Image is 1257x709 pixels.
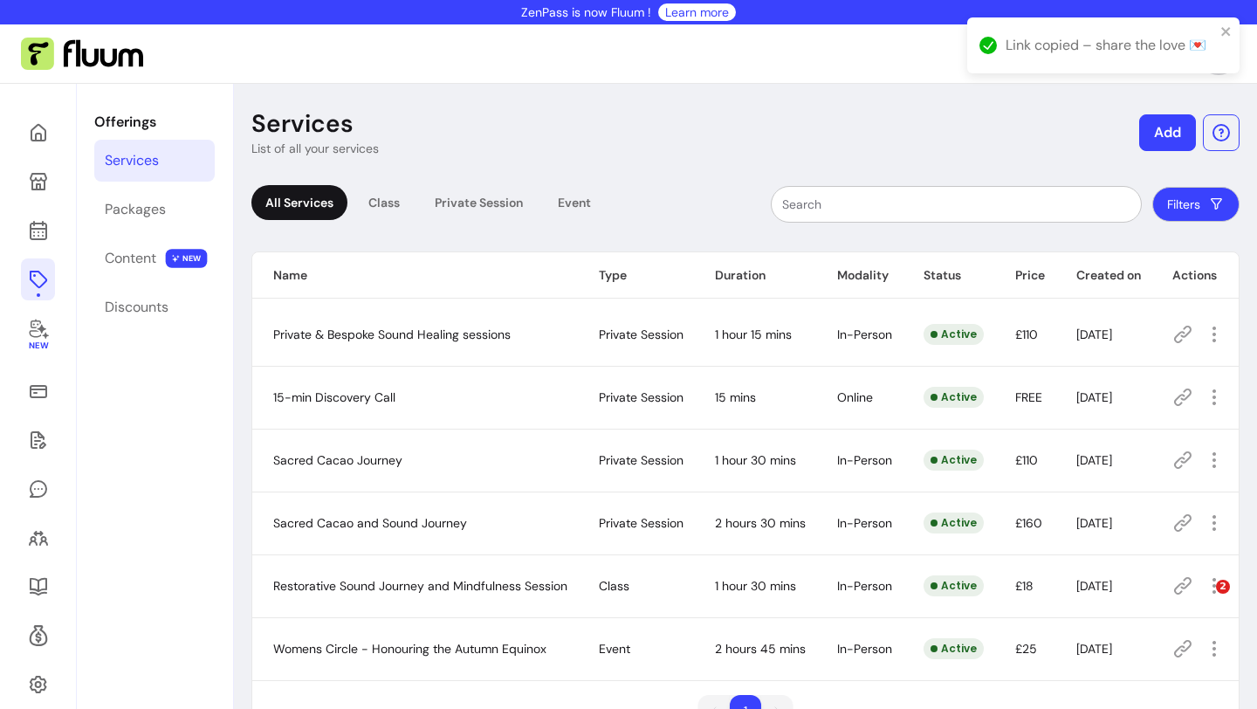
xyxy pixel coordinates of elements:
p: ZenPass is now Fluum ! [521,3,651,21]
span: In-Person [837,515,892,531]
div: Active [924,513,984,533]
span: 2 hours 45 mins [715,641,806,657]
img: Fluum Logo [21,38,143,71]
span: 2 [1216,580,1230,594]
span: 1 hour 30 mins [715,452,796,468]
span: In-Person [837,641,892,657]
a: My Page [21,161,55,203]
a: Content NEW [94,237,215,279]
span: Event [599,641,630,657]
a: New [21,307,55,363]
span: 1 hour 15 mins [715,327,792,342]
span: [DATE] [1076,641,1112,657]
div: Event [544,185,605,220]
a: Sales [21,370,55,412]
button: close [1220,24,1233,38]
th: Price [994,252,1055,299]
span: 15-min Discovery Call [273,389,395,405]
span: In-Person [837,578,892,594]
div: Content [105,248,156,269]
th: Modality [816,252,903,299]
span: Private & Bespoke Sound Healing sessions [273,327,511,342]
div: Active [924,575,984,596]
span: £110 [1015,452,1038,468]
span: FREE [1015,389,1042,405]
span: Sacred Cacao Journey [273,452,402,468]
th: Status [903,252,994,299]
div: Discounts [105,297,168,318]
a: Waivers [21,419,55,461]
input: Search [782,196,1130,213]
a: Calendar [21,210,55,251]
p: Services [251,108,354,140]
span: Class [599,578,629,594]
span: Sacred Cacao and Sound Journey [273,515,467,531]
th: Type [578,252,694,299]
div: Class [354,185,414,220]
span: Private Session [599,327,683,342]
span: £25 [1015,641,1037,657]
span: 15 mins [715,389,756,405]
iframe: Intercom live chat [1180,580,1222,622]
span: Womens Circle - Honouring the Autumn Equinox [273,641,546,657]
div: Packages [105,199,166,220]
p: Offerings [94,112,215,133]
span: Private Session [599,389,683,405]
a: Refer & Earn [21,615,55,657]
div: Private Session [421,185,537,220]
a: Resources [21,566,55,608]
div: Active [924,387,984,408]
span: [DATE] [1076,452,1112,468]
span: NEW [166,249,208,268]
span: £160 [1015,515,1042,531]
th: Actions [1151,252,1239,299]
span: Restorative Sound Journey and Mindfulness Session [273,578,567,594]
div: Active [924,450,984,471]
div: Active [924,324,984,345]
p: List of all your services [251,140,379,157]
a: My Messages [21,468,55,510]
th: Name [252,252,578,299]
button: Filters [1152,187,1240,222]
div: All Services [251,185,347,220]
a: Discounts [94,286,215,328]
div: Active [924,638,984,659]
div: Services [105,150,159,171]
span: Private Session [599,452,683,468]
span: Private Session [599,515,683,531]
span: £110 [1015,327,1038,342]
th: Created on [1055,252,1151,299]
a: Offerings [21,258,55,300]
a: Settings [21,664,55,706]
span: In-Person [837,327,892,342]
a: Home [21,112,55,154]
span: [DATE] [1076,327,1112,342]
span: £18 [1015,578,1034,594]
span: In-Person [837,452,892,468]
a: Packages [94,189,215,231]
a: Services [94,140,215,182]
span: 2 hours 30 mins [715,515,806,531]
div: Link copied – share the love 💌 [1006,35,1215,56]
span: 1 hour 30 mins [715,578,796,594]
span: [DATE] [1076,515,1112,531]
a: Clients [21,517,55,559]
span: [DATE] [1076,578,1112,594]
button: Add [1139,114,1196,151]
a: Learn more [665,3,729,21]
th: Duration [694,252,816,299]
span: New [28,341,47,352]
span: [DATE] [1076,389,1112,405]
span: Online [837,389,873,405]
